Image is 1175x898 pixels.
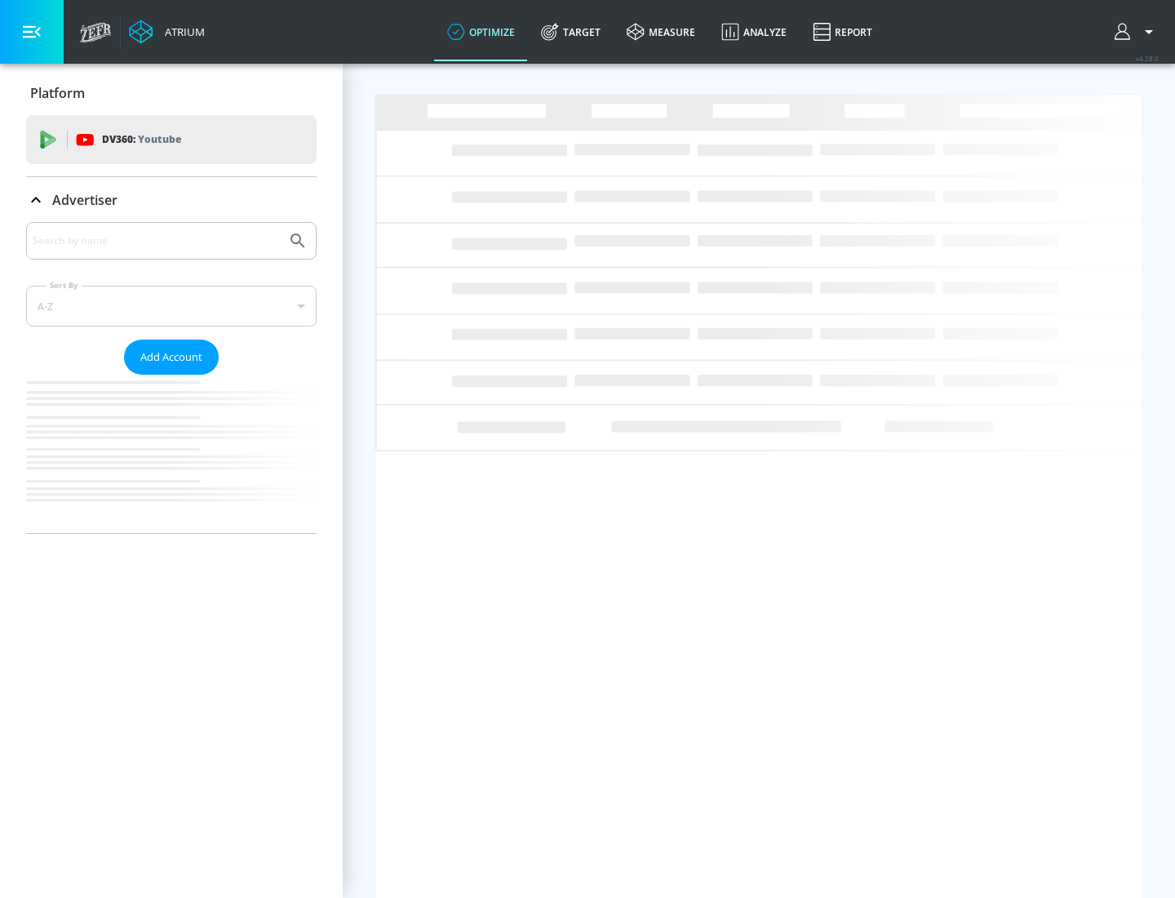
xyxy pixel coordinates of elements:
[434,2,528,61] a: optimize
[1136,54,1159,63] span: v 4.28.0
[614,2,708,61] a: measure
[140,348,202,367] span: Add Account
[26,222,317,533] div: Advertiser
[124,340,219,375] button: Add Account
[52,191,117,209] p: Advertiser
[26,375,317,533] nav: list of Advertiser
[800,2,885,61] a: Report
[528,2,614,61] a: Target
[102,131,181,149] p: DV360:
[30,84,85,102] p: Platform
[708,2,800,61] a: Analyze
[26,177,317,223] div: Advertiser
[47,280,82,291] label: Sort By
[158,24,205,39] div: Atrium
[26,286,317,327] div: A-Z
[26,115,317,164] div: DV360: Youtube
[129,20,205,44] a: Atrium
[138,131,181,148] p: Youtube
[26,70,317,116] div: Platform
[33,230,280,251] input: Search by name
